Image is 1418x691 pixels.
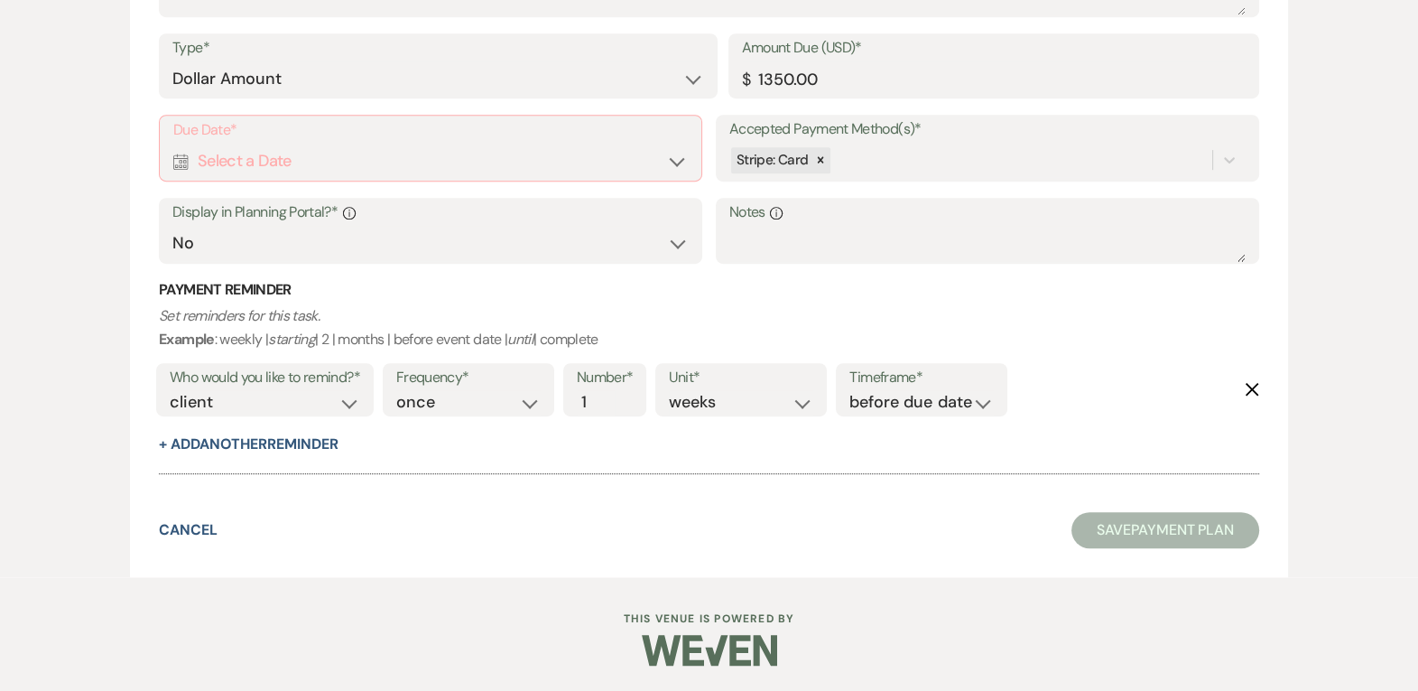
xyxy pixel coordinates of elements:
[396,365,541,391] label: Frequency*
[742,35,1246,61] label: Amount Due (USD)*
[577,365,634,391] label: Number*
[268,330,315,349] i: starting
[507,330,533,349] i: until
[159,437,338,452] button: + AddAnotherReminder
[159,330,215,349] b: Example
[159,280,1259,300] h3: Payment Reminder
[159,306,320,325] i: Set reminders for this task.
[172,200,689,226] label: Display in Planning Portal?*
[172,35,703,61] label: Type*
[669,365,813,391] label: Unit*
[1071,512,1259,548] button: SavePayment Plan
[849,365,994,391] label: Timeframe*
[159,523,218,537] button: Cancel
[742,68,750,92] div: $
[173,117,688,144] label: Due Date*
[159,304,1259,350] p: : weekly | | 2 | months | before event date | | complete
[170,365,360,391] label: Who would you like to remind?*
[729,200,1246,226] label: Notes
[173,144,688,179] div: Select a Date
[642,619,777,682] img: Weven Logo
[737,151,808,169] span: Stripe: Card
[729,117,1246,143] label: Accepted Payment Method(s)*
